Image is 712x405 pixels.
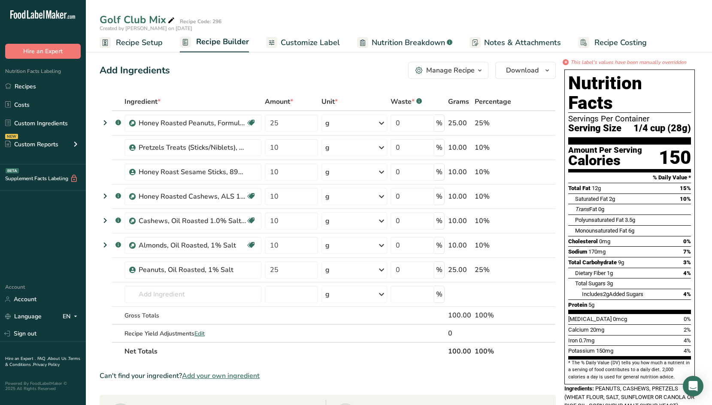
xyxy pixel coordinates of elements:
[575,217,624,223] span: Polyunsaturated Fat
[568,73,691,113] h1: Nutrition Facts
[408,62,488,79] button: Manage Recipe
[568,238,598,245] span: Cholesterol
[568,154,642,167] div: Calories
[100,25,192,32] span: Created by [PERSON_NAME] on [DATE]
[139,240,246,251] div: Almonds, Oil Roasted, 1% Salt
[325,191,330,202] div: g
[475,310,515,320] div: 100%
[100,12,176,27] div: Golf Club Mix
[325,167,330,177] div: g
[139,142,246,153] div: Pretzels Treats (Sticks/Niblets), ALS 8944
[628,227,634,234] span: 6g
[325,142,330,153] div: g
[196,36,249,48] span: Recipe Builder
[592,185,601,191] span: 12g
[180,18,221,25] div: Recipe Code: 296
[448,310,471,320] div: 100.00
[325,240,330,251] div: g
[129,120,136,127] img: Sub Recipe
[6,168,19,173] div: BETA
[123,342,446,360] th: Net Totals
[325,289,330,299] div: g
[625,217,635,223] span: 3.5g
[579,337,594,344] span: 0.7mg
[448,191,471,202] div: 10.00
[683,259,691,266] span: 3%
[475,97,511,107] span: Percentage
[124,97,161,107] span: Ingredient
[684,326,691,333] span: 2%
[570,58,686,66] i: This label's values have been manually overridden
[683,238,691,245] span: 0%
[48,356,68,362] a: About Us .
[391,97,422,107] div: Waste
[683,248,691,255] span: 7%
[594,37,647,48] span: Recipe Costing
[683,291,691,297] span: 4%
[568,259,617,266] span: Total Carbohydrate
[266,33,340,52] a: Customize Label
[607,270,613,276] span: 1g
[473,342,517,360] th: 100%
[63,311,81,322] div: EN
[568,248,587,255] span: Sodium
[194,329,205,338] span: Edit
[568,146,642,154] div: Amount Per Serving
[426,65,475,76] div: Manage Recipe
[5,381,81,391] div: Powered By FoodLabelMaker © 2025 All Rights Reserved
[633,123,691,134] span: 1/4 cup (28g)
[124,329,261,338] div: Recipe Yield Adjustments
[495,62,556,79] button: Download
[139,265,246,275] div: Peanuts, Oil Roasted, 1% Salt
[607,280,613,287] span: 3g
[575,206,589,212] i: Trans
[475,142,515,153] div: 10%
[139,191,246,202] div: Honey Roasted Cashews, ALS 172
[100,33,163,52] a: Recipe Setup
[575,280,606,287] span: Total Sugars
[5,356,36,362] a: Hire an Expert .
[321,97,338,107] span: Unit
[568,115,691,123] div: Servings Per Container
[139,118,246,128] div: Honey Roasted Peanuts, Formula 171
[325,216,330,226] div: g
[588,248,606,255] span: 170mg
[139,216,246,226] div: Cashews, Oil Roasted 1.0% Salt, 8185-RST
[129,218,136,224] img: Sub Recipe
[124,286,261,303] input: Add Ingredient
[582,291,643,297] span: Includes Added Sugars
[5,309,42,324] a: Language
[180,32,249,53] a: Recipe Builder
[575,206,597,212] span: Fat
[475,191,515,202] div: 10%
[568,123,621,134] span: Serving Size
[568,316,612,322] span: [MEDICAL_DATA]
[5,44,81,59] button: Hire an Expert
[684,348,691,354] span: 4%
[588,302,594,308] span: 5g
[598,206,604,212] span: 0g
[139,167,246,177] div: Honey Roast Sesame Sticks, 8928
[683,376,703,396] div: Open Intercom Messenger
[448,216,471,226] div: 10.00
[568,360,691,381] section: * The % Daily Value (DV) tells you how much a nutrient in a serving of food contributes to a dail...
[484,37,561,48] span: Notes & Attachments
[568,302,587,308] span: Protein
[568,185,591,191] span: Total Fat
[325,118,330,128] div: g
[568,172,691,183] section: % Daily Value *
[5,140,58,149] div: Custom Reports
[568,337,578,344] span: Iron
[568,326,589,333] span: Calcium
[578,33,647,52] a: Recipe Costing
[613,316,627,322] span: 0mcg
[475,167,515,177] div: 10%
[680,185,691,191] span: 15%
[618,259,624,266] span: 9g
[475,216,515,226] div: 10%
[506,65,539,76] span: Download
[680,196,691,202] span: 10%
[5,356,80,368] a: Terms & Conditions .
[568,348,595,354] span: Potassium
[448,97,469,107] span: Grams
